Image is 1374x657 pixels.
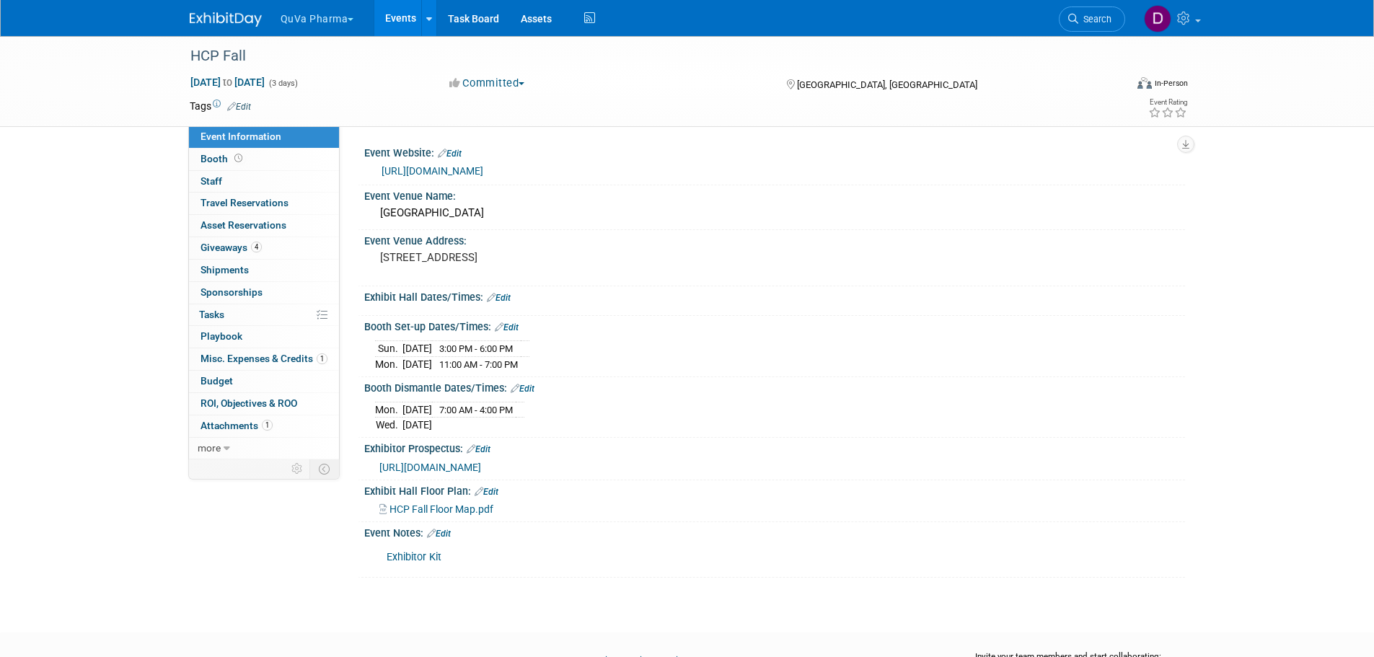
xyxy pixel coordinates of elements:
span: HCP Fall Floor Map.pdf [389,503,493,515]
a: Asset Reservations [189,215,339,237]
a: Staff [189,171,339,193]
img: ExhibitDay [190,12,262,27]
a: Edit [511,384,534,394]
a: ROI, Objectives & ROO [189,393,339,415]
span: Booth [201,153,245,164]
div: Booth Dismantle Dates/Times: [364,377,1185,396]
a: Edit [495,322,519,332]
span: Travel Reservations [201,197,289,208]
span: Misc. Expenses & Credits [201,353,327,364]
span: 4 [251,242,262,252]
a: Tasks [189,304,339,326]
div: Exhibitor Prospectus: [364,438,1185,457]
a: Booth [189,149,339,170]
span: 1 [262,420,273,431]
a: Shipments [189,260,339,281]
a: Travel Reservations [189,193,339,214]
a: [URL][DOMAIN_NAME] [379,462,481,473]
span: Attachments [201,420,273,431]
pre: [STREET_ADDRESS] [380,251,690,264]
button: Committed [444,76,530,91]
span: 3:00 PM - 6:00 PM [439,343,513,354]
a: [URL][DOMAIN_NAME] [382,165,483,177]
div: Exhibit Hall Dates/Times: [364,286,1185,305]
div: Event Venue Address: [364,230,1185,248]
td: Toggle Event Tabs [309,459,339,478]
a: Misc. Expenses & Credits1 [189,348,339,370]
div: HCP Fall [185,43,1104,69]
span: Giveaways [201,242,262,253]
span: [GEOGRAPHIC_DATA], [GEOGRAPHIC_DATA] [797,79,977,90]
a: HCP Fall Floor Map.pdf [379,503,493,515]
span: Booth not reserved yet [232,153,245,164]
span: Staff [201,175,222,187]
span: to [221,76,234,88]
a: Edit [487,293,511,303]
div: Event Venue Name: [364,185,1185,203]
div: Event Notes: [364,522,1185,541]
a: Attachments1 [189,415,339,437]
span: Asset Reservations [201,219,286,231]
td: Mon. [375,402,402,418]
td: [DATE] [402,356,432,371]
span: Shipments [201,264,249,275]
td: Wed. [375,418,402,433]
td: [DATE] [402,402,432,418]
a: Search [1059,6,1125,32]
a: Edit [227,102,251,112]
a: Edit [438,149,462,159]
span: Sponsorships [201,286,263,298]
a: Event Information [189,126,339,148]
a: Sponsorships [189,282,339,304]
a: more [189,438,339,459]
td: Personalize Event Tab Strip [285,459,310,478]
span: (3 days) [268,79,298,88]
a: Edit [467,444,490,454]
span: 7:00 AM - 4:00 PM [439,405,513,415]
span: more [198,442,221,454]
img: Format-Inperson.png [1137,77,1152,89]
span: Event Information [201,131,281,142]
div: Booth Set-up Dates/Times: [364,316,1185,335]
div: In-Person [1154,78,1188,89]
a: Exhibitor Kit [387,551,441,563]
span: Search [1078,14,1111,25]
a: Edit [475,487,498,497]
a: Budget [189,371,339,392]
span: [DATE] [DATE] [190,76,265,89]
img: Danielle Mitchell [1144,5,1171,32]
a: Playbook [189,326,339,348]
td: Sun. [375,340,402,356]
span: Playbook [201,330,242,342]
td: Mon. [375,356,402,371]
td: [DATE] [402,340,432,356]
span: Budget [201,375,233,387]
span: ROI, Objectives & ROO [201,397,297,409]
td: [DATE] [402,418,432,433]
span: 1 [317,353,327,364]
div: Event Rating [1148,99,1187,106]
div: Exhibit Hall Floor Plan: [364,480,1185,499]
a: Giveaways4 [189,237,339,259]
div: [GEOGRAPHIC_DATA] [375,202,1174,224]
span: Tasks [199,309,224,320]
div: Event Format [1040,75,1189,97]
a: Edit [427,529,451,539]
span: 11:00 AM - 7:00 PM [439,359,518,370]
div: Event Website: [364,142,1185,161]
td: Tags [190,99,251,113]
